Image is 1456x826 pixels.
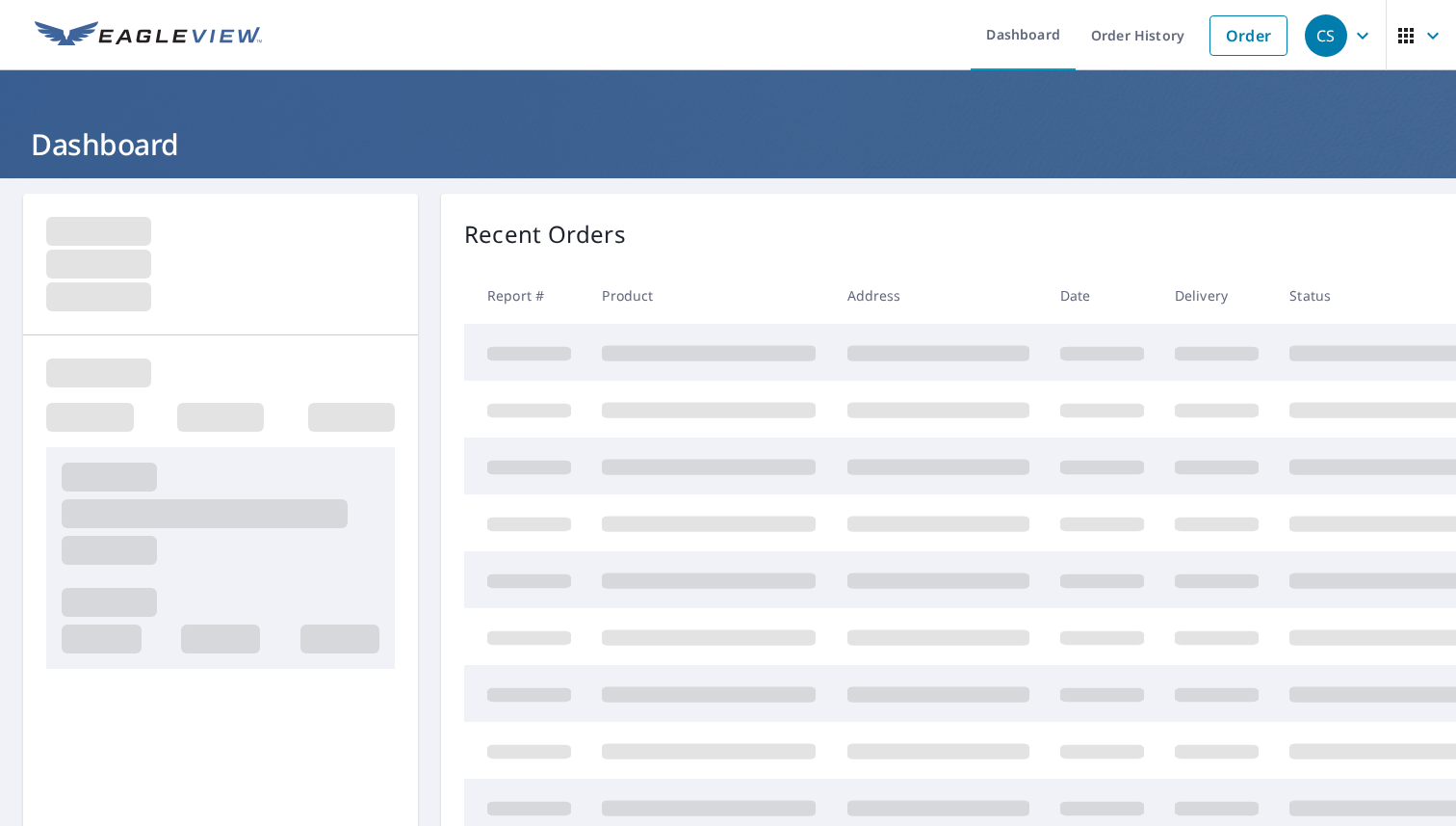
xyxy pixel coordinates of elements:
[464,217,626,252] p: Recent Orders
[23,124,1433,164] h1: Dashboard
[1209,15,1287,56] a: Order
[832,267,1045,324] th: Address
[35,21,262,50] img: EV Logo
[1305,14,1347,57] div: CS
[586,267,831,324] th: Product
[464,267,586,324] th: Report #
[1045,267,1159,324] th: Date
[1159,267,1274,324] th: Delivery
